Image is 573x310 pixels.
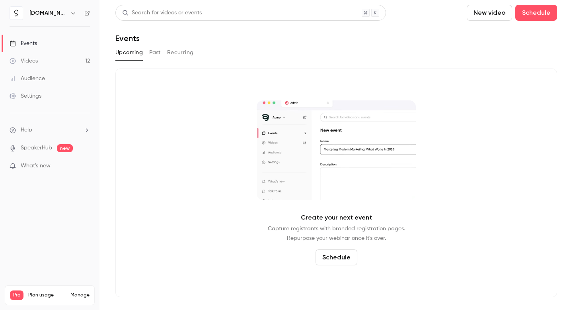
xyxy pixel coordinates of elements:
[10,290,23,300] span: Pro
[10,75,45,82] div: Audience
[29,9,67,17] h6: [DOMAIN_NAME]
[515,5,557,21] button: Schedule
[467,5,512,21] button: New video
[268,224,405,243] p: Capture registrants with branded registration pages. Repurpose your webinar once it's over.
[10,7,23,20] img: quico.io
[149,46,161,59] button: Past
[167,46,194,59] button: Recurring
[57,144,73,152] span: new
[122,9,202,17] div: Search for videos or events
[115,33,140,43] h1: Events
[10,39,37,47] div: Events
[301,213,372,222] p: Create your next event
[70,292,90,298] a: Manage
[21,126,32,134] span: Help
[10,57,38,65] div: Videos
[10,92,41,100] div: Settings
[21,144,52,152] a: SpeakerHub
[21,162,51,170] span: What's new
[28,292,66,298] span: Plan usage
[10,126,90,134] li: help-dropdown-opener
[115,46,143,59] button: Upcoming
[316,249,357,265] button: Schedule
